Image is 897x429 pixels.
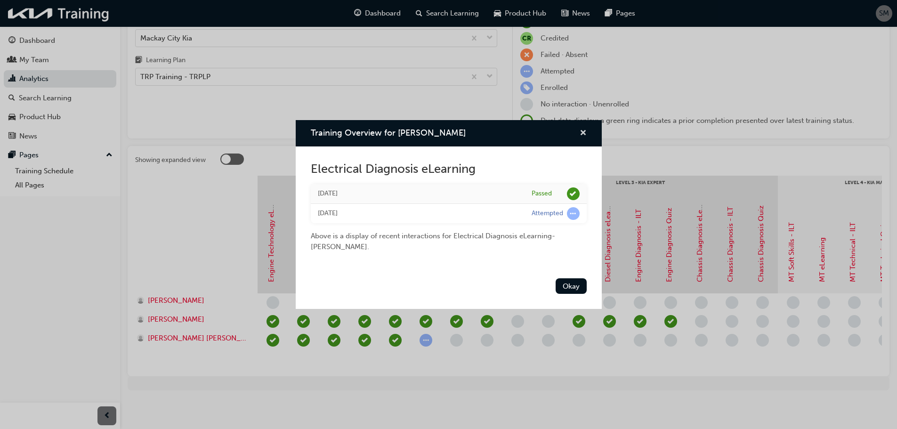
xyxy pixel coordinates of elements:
[311,128,466,138] span: Training Overview for [PERSON_NAME]
[318,208,517,219] div: Wed Apr 30 2025 15:40:56 GMT+1000 (Australian Eastern Standard Time)
[556,278,587,294] button: Okay
[532,189,552,198] div: Passed
[311,223,587,252] div: Above is a display of recent interactions for Electrical Diagnosis eLearning - [PERSON_NAME] .
[311,162,587,177] h2: Electrical Diagnosis eLearning
[567,187,580,200] span: learningRecordVerb_PASS-icon
[296,120,602,309] div: Training Overview for Darren Van Staden
[580,128,587,139] button: cross-icon
[532,209,563,218] div: Attempted
[318,188,517,199] div: Wed Apr 30 2025 16:20:45 GMT+1000 (Australian Eastern Standard Time)
[580,130,587,138] span: cross-icon
[567,207,580,220] span: learningRecordVerb_ATTEMPT-icon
